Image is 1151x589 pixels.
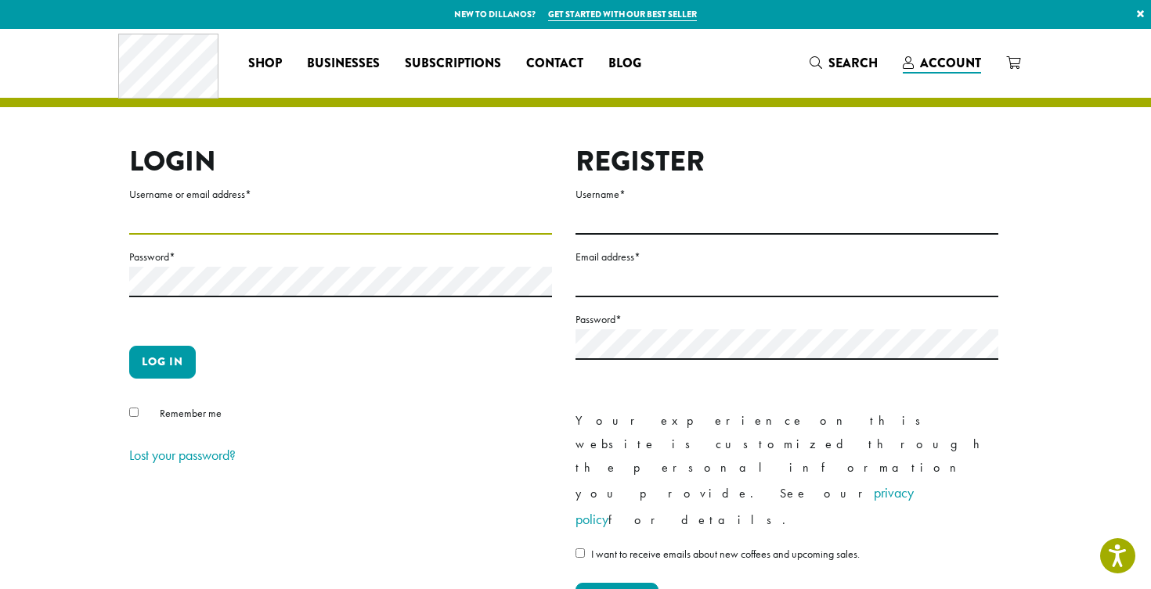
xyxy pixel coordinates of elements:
[575,247,998,267] label: Email address
[129,247,552,267] label: Password
[307,54,380,74] span: Businesses
[129,446,236,464] a: Lost your password?
[575,409,998,533] p: Your experience on this website is customized through the personal information you provide. See o...
[575,185,998,204] label: Username
[405,54,501,74] span: Subscriptions
[160,406,222,420] span: Remember me
[591,547,860,561] span: I want to receive emails about new coffees and upcoming sales.
[526,54,583,74] span: Contact
[129,145,552,178] h2: Login
[236,51,294,76] a: Shop
[248,54,282,74] span: Shop
[129,346,196,379] button: Log in
[575,483,914,528] a: privacy policy
[828,54,878,72] span: Search
[575,548,585,558] input: I want to receive emails about new coffees and upcoming sales.
[920,54,981,72] span: Account
[608,54,641,74] span: Blog
[575,310,998,329] label: Password
[797,50,890,76] a: Search
[129,185,552,204] label: Username or email address
[575,145,998,178] h2: Register
[548,8,697,21] a: Get started with our best seller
